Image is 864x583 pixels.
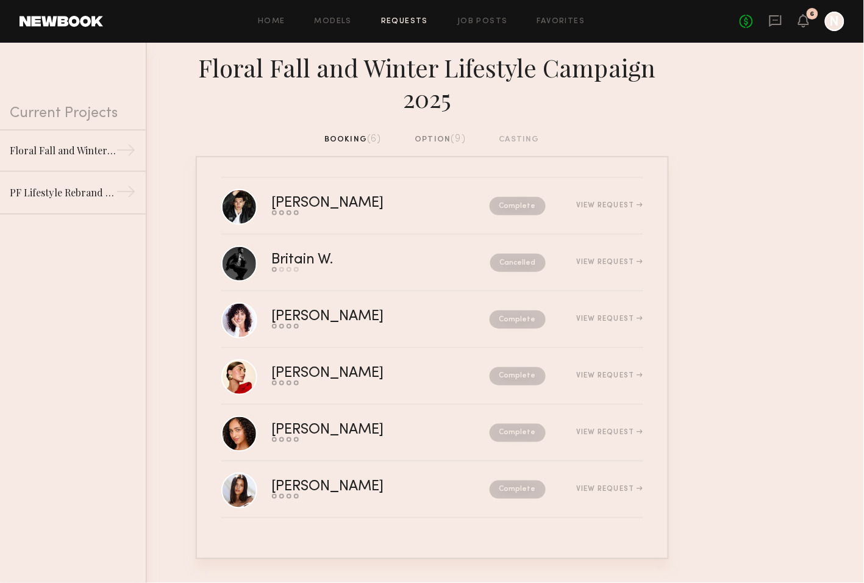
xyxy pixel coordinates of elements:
[272,423,437,437] div: [PERSON_NAME]
[576,202,643,209] div: View Request
[221,235,643,291] a: Britain W.CancelledView Request
[810,11,815,18] div: 6
[10,185,116,200] div: PF Lifestyle Rebrand SS25
[490,310,546,329] nb-request-status: Complete
[451,134,466,144] span: (9)
[221,178,643,235] a: [PERSON_NAME]CompleteView Request
[576,315,643,323] div: View Request
[576,259,643,266] div: View Request
[258,18,285,26] a: Home
[221,405,643,462] a: [PERSON_NAME]CompleteView Request
[415,133,466,146] div: option
[825,12,844,31] a: N
[537,18,585,26] a: Favorites
[116,182,136,206] div: →
[457,18,508,26] a: Job Posts
[272,253,412,267] div: Britain W.
[272,480,437,494] div: [PERSON_NAME]
[272,196,437,210] div: [PERSON_NAME]
[490,367,546,385] nb-request-status: Complete
[272,310,437,324] div: [PERSON_NAME]
[221,462,643,518] a: [PERSON_NAME]CompleteView Request
[576,372,643,379] div: View Request
[221,291,643,348] a: [PERSON_NAME]CompleteView Request
[490,481,546,499] nb-request-status: Complete
[315,18,352,26] a: Models
[381,18,428,26] a: Requests
[116,140,136,165] div: →
[490,254,546,272] nb-request-status: Cancelled
[272,367,437,381] div: [PERSON_NAME]
[10,143,116,158] div: Floral Fall and Winter Lifestyle Campaign 2025
[490,197,546,215] nb-request-status: Complete
[490,424,546,442] nb-request-status: Complete
[196,52,669,113] div: Floral Fall and Winter Lifestyle Campaign 2025
[576,429,643,436] div: View Request
[576,485,643,493] div: View Request
[221,348,643,405] a: [PERSON_NAME]CompleteView Request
